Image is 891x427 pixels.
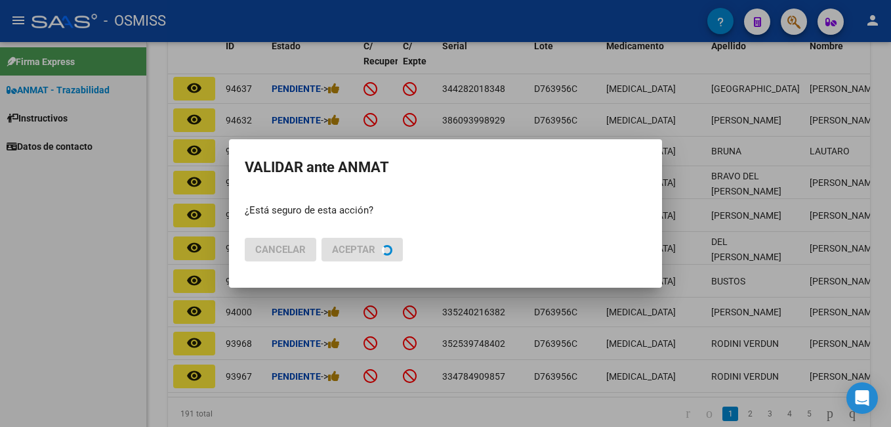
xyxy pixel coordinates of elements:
button: Aceptar [321,238,403,261]
button: Cancelar [245,238,316,261]
span: Aceptar [332,244,375,256]
span: Cancelar [255,244,306,256]
p: ¿Está seguro de esta acción? [245,203,646,218]
h2: VALIDAR ante ANMAT [245,155,646,180]
div: Open Intercom Messenger [846,382,878,414]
